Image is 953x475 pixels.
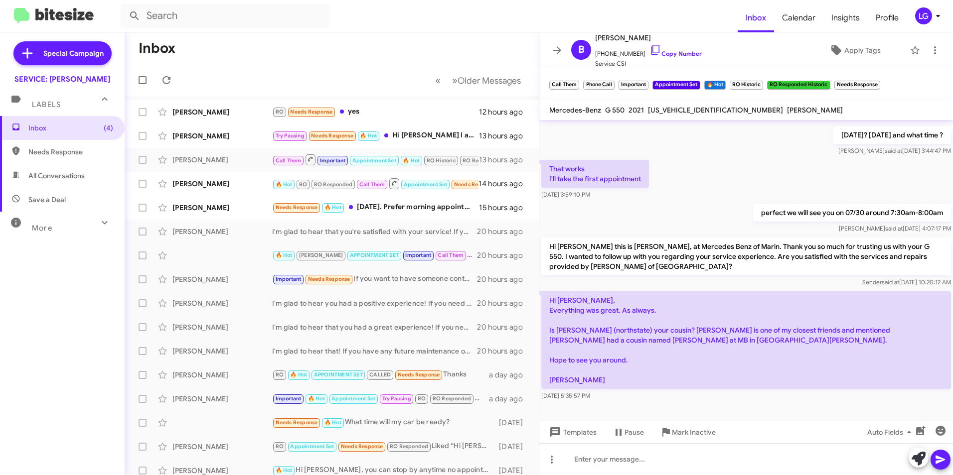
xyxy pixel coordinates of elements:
div: [PERSON_NAME] [172,179,272,189]
span: RO Historic [427,157,456,164]
span: [PHONE_NUMBER] [595,44,702,59]
div: I'm glad to hear that you're satisfied with your service! If you need to schedule any future main... [272,227,477,237]
div: [PERSON_NAME] [172,394,272,404]
span: Needs Response [276,204,318,211]
div: LG [915,7,932,24]
h1: Inbox [139,40,175,56]
p: That works I'll take the first appointment [541,160,649,188]
span: [US_VEHICLE_IDENTIFICATION_NUMBER] [648,106,783,115]
span: Service CSI [595,59,702,69]
span: RO [276,443,284,450]
span: Save a Deal [28,195,66,205]
span: B [578,42,585,58]
div: 15 hours ago [479,203,531,213]
span: Needs Response [311,132,353,139]
span: » [452,74,458,87]
div: 13 hours ago [479,155,531,165]
span: All Conversations [28,171,85,181]
span: Important [320,157,346,164]
span: G 550 [605,106,625,115]
div: [PERSON_NAME] [172,298,272,308]
a: Calendar [774,3,823,32]
span: Try Pausing [382,395,411,402]
small: 🔥 Hot [704,81,726,90]
span: Templates [547,423,597,441]
small: Phone Call [583,81,614,90]
div: 14 hours ago [478,179,531,189]
a: Inbox [738,3,774,32]
span: [DATE] 3:59:10 PM [541,191,590,198]
span: Needs Response [341,443,383,450]
div: I'm glad to hear that! If you have any future maintenance or repair needs, feel free to reach out... [272,346,477,356]
span: RO Responded [314,181,352,188]
span: Sender [DATE] 10:20:12 AM [862,278,951,286]
button: Templates [539,423,605,441]
span: Important [276,276,302,282]
div: a day ago [489,370,531,380]
span: « [435,74,441,87]
span: Needs Response [290,109,332,115]
button: Pause [605,423,652,441]
div: I'm glad to hear that you had a great experience! If you need to schedule your next service or ma... [272,322,477,332]
span: Call Them [359,181,385,188]
span: RO Responded [390,443,428,450]
div: a day ago [489,394,531,404]
small: Important [619,81,648,90]
button: Auto Fields [859,423,923,441]
div: [PERSON_NAME] [172,370,272,380]
span: Special Campaign [43,48,104,58]
span: 🔥 Hot [403,157,420,164]
span: CALLED [369,371,391,378]
span: 2021 [629,106,644,115]
span: Needs Response [276,419,318,426]
div: SERVICE: [PERSON_NAME] [14,74,110,84]
span: RO Responded Historic [463,157,522,164]
button: Previous [429,70,447,91]
p: Hi [PERSON_NAME], Everything was great. As always. Is [PERSON_NAME] (northstate) your cousin? [PE... [541,291,951,389]
div: [PERSON_NAME] [172,203,272,213]
span: Apply Tags [844,41,881,59]
div: I'm glad to hear you had a positive experience! If you need to book your next appointment or have... [272,298,477,308]
span: Inbox [28,123,113,133]
span: Appointment Set [290,443,334,450]
span: APPOINTMENT SET [350,252,399,258]
span: Needs Response [308,276,350,282]
span: Labels [32,100,61,109]
span: 🔥 Hot [276,181,293,188]
span: RO [276,371,284,378]
span: [PERSON_NAME] [DATE] 4:07:17 PM [839,225,951,232]
div: [DATE] [494,442,531,452]
span: Important [276,395,302,402]
span: Needs Response [398,371,440,378]
span: Appointment Set [331,395,375,402]
span: RO [299,181,307,188]
span: Auto Fields [867,423,915,441]
p: [DATE]? [DATE] and what time ? [833,126,951,144]
div: [PERSON_NAME] [172,442,272,452]
small: RO Responded Historic [767,81,830,90]
span: Call Them [438,252,464,258]
div: [PERSON_NAME] [172,346,272,356]
div: 20 hours ago [477,250,531,260]
span: RO [418,395,426,402]
span: Profile [868,3,907,32]
div: [PERSON_NAME] [172,274,272,284]
small: Needs Response [834,81,880,90]
div: 20 hours ago [477,322,531,332]
div: [PERSON_NAME] [172,227,272,237]
small: Appointment Set [652,81,700,90]
div: Status of my car? [272,177,478,190]
span: Needs Response [28,147,113,157]
a: Insights [823,3,868,32]
div: What time will my car be ready? [272,417,494,428]
span: 🔥 Hot [276,252,293,258]
span: [PERSON_NAME] [595,32,702,44]
span: Needs Response [454,181,496,188]
div: Liked “Hi [PERSON_NAME] it's [PERSON_NAME], Manager at Mercedes Benz of Marin. Thanks for being o... [272,441,494,452]
span: More [32,224,52,233]
div: [PERSON_NAME] [172,322,272,332]
span: 🔥 Hot [308,395,325,402]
